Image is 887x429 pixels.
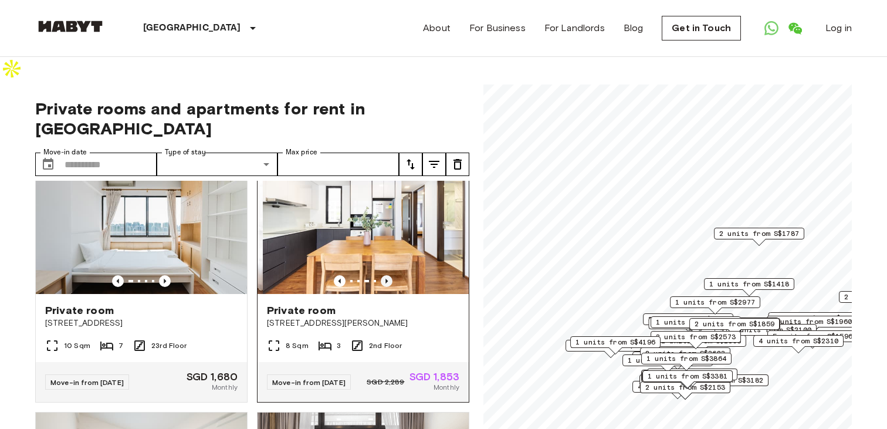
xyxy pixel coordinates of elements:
span: 1 units from S$2704 [628,355,707,366]
div: Map marker [767,330,858,349]
div: Map marker [670,296,760,315]
span: 7 [119,340,123,351]
span: 10 Sqm [64,340,90,351]
div: Map marker [640,381,730,400]
div: Map marker [704,278,794,296]
button: Previous image [159,275,171,287]
span: 4 units from S$2310 [759,336,838,346]
div: Map marker [566,340,656,358]
a: Previous imagePrevious imagePrivate room[STREET_ADDRESS][PERSON_NAME]8 Sqm32nd FloorMove-in from ... [257,153,469,403]
span: 1 units from S$3024 [656,317,736,327]
span: 1 units from S$4196 [575,337,655,347]
div: Map marker [570,336,661,354]
div: Map marker [643,313,733,332]
span: 2 units from S$1859 [695,319,774,329]
div: Map marker [641,370,732,388]
span: 2 units from S$2100 [732,325,811,335]
a: Get in Touch [662,16,741,40]
div: Map marker [642,370,733,389]
span: 10 units from S$1644 [773,313,857,323]
button: tune [446,153,469,176]
div: Map marker [689,317,779,336]
span: SGD 1,680 [187,371,238,382]
span: 3 units from S$2573 [656,332,736,342]
img: Marketing picture of unit SG-01-108-001-005 [36,153,247,294]
span: 1 units from S$2977 [675,297,755,308]
button: Previous image [112,275,124,287]
a: Open WeChat [783,16,807,40]
span: SGD 2,289 [367,377,404,387]
span: Move-in from [DATE] [272,378,346,387]
span: 23rd Floor [151,340,187,351]
label: Type of stay [165,147,206,157]
span: 5 units from S$1596 [773,331,852,342]
div: Map marker [726,324,817,342]
span: 4 units from S$1680 [638,381,717,392]
div: Map marker [642,371,732,389]
a: Marketing picture of unit SG-01-108-001-005Previous imagePrevious imagePrivate room[STREET_ADDRES... [35,153,248,403]
span: Move-in from [DATE] [50,378,124,387]
div: Map marker [690,318,780,336]
span: Private room [267,303,336,317]
div: Map marker [753,335,844,353]
span: 1 units from S$3864 [646,353,726,364]
span: Monthly [212,382,238,393]
div: Map marker [632,381,723,399]
img: Habyt [35,21,106,32]
p: [GEOGRAPHIC_DATA] [143,21,241,35]
div: Map marker [641,353,732,371]
span: Private rooms and apartments for rent in [GEOGRAPHIC_DATA] [35,99,469,139]
span: 3 units from S$1985 [648,314,728,325]
span: [STREET_ADDRESS][PERSON_NAME] [267,317,459,329]
span: 2 units from S$1787 [719,228,799,239]
div: Map marker [689,318,780,336]
span: 3 [337,340,341,351]
div: Map marker [651,331,741,349]
button: tune [399,153,422,176]
a: About [423,21,451,35]
span: SGD 1,853 [409,371,459,382]
div: Map marker [714,228,804,246]
div: Map marker [647,369,737,387]
button: Previous image [381,275,392,287]
span: 1 units from S$1418 [709,279,789,289]
div: Map marker [622,354,713,373]
a: For Landlords [544,21,605,35]
span: Monthly [434,382,459,393]
div: Map marker [768,312,862,330]
span: 2nd Floor [369,340,402,351]
div: Map marker [648,317,743,336]
label: Max price [286,147,317,157]
span: 1 units from S$3381 [648,371,727,381]
span: 1 units from S$3182 [683,375,763,386]
span: Private room [45,303,114,317]
span: 8 Sqm [286,340,309,351]
span: 1 units from S$4200 [652,369,732,380]
a: Blog [624,21,644,35]
span: 1 units from S$1960 [772,316,852,327]
button: tune [422,153,446,176]
a: Log in [825,21,852,35]
button: Previous image [334,275,346,287]
div: Map marker [678,374,768,393]
a: For Business [469,21,526,35]
div: Map marker [767,316,857,334]
div: Map marker [639,374,730,393]
button: Choose date [36,153,60,176]
span: [STREET_ADDRESS] [45,317,238,329]
img: Marketing picture of unit SG-01-003-001-02 [263,153,474,294]
div: Map marker [651,316,741,335]
label: Move-in date [43,147,87,157]
a: Open WhatsApp [760,16,783,40]
div: Map marker [656,335,746,353]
